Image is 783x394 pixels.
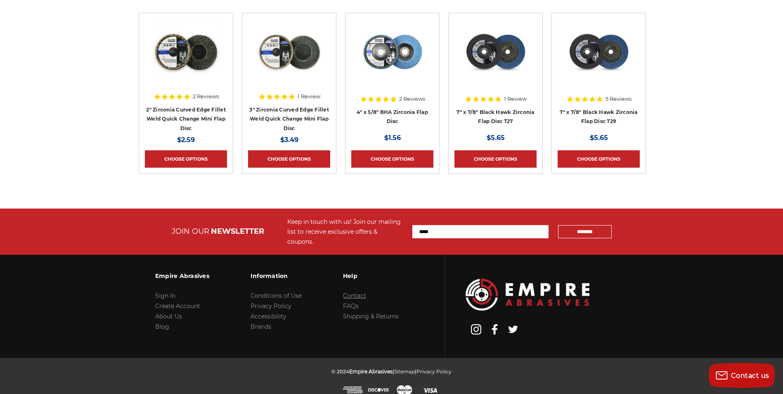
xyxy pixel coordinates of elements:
a: Sitemap [394,368,415,375]
a: 4" x 5/8" BHA Zirconia Flap Disc [357,109,428,125]
h3: Empire Abrasives [155,267,209,285]
span: Contact us [731,372,769,380]
h3: Information [251,267,302,285]
a: Brands [251,323,271,330]
span: 1 Review [298,94,320,99]
a: 7 inch Zirconia flap disc [454,19,537,97]
a: 3" Zirconia Curved Edge Fillet Weld Quick Change Mini Flap Disc [249,107,329,131]
img: Empire Abrasives Logo Image [466,279,589,311]
img: 7" x 7/8" Black Hawk Zirconia Flap Disc T29 [566,19,632,85]
img: 7 inch Zirconia flap disc [463,19,529,85]
a: 7" x 7/8" Black Hawk Zirconia Flap Disc T27 [457,109,534,125]
a: Sign In [155,292,175,299]
span: $5.65 [487,134,505,142]
span: $2.59 [177,136,195,144]
a: Blog [155,323,169,330]
a: Contact [343,292,366,299]
a: Privacy Policy [251,302,291,310]
a: Choose Options [454,150,537,168]
a: 7" x 7/8" Black Hawk Zirconia Flap Disc T29 [558,19,640,97]
span: NEWSLETTER [211,227,264,236]
button: Contact us [709,363,775,388]
img: BHA 2 inch mini curved edge quick change flap discs [153,19,219,85]
a: FAQs [343,302,359,310]
a: About Us [155,313,182,320]
a: Create Account [155,302,200,310]
p: © 2024 | | [331,366,452,377]
img: BHA 3 inch quick change curved edge flap discs [256,19,322,85]
span: 2 Reviews [399,96,425,102]
img: 4-inch BHA Zirconia flap disc with 40 grit designed for aggressive metal sanding and grinding [360,19,426,85]
a: Conditions of Use [251,292,302,299]
a: Shipping & Returns [343,313,399,320]
span: 1 Review [504,96,527,102]
div: Keep in touch with us! Join our mailing list to receive exclusive offers & coupons. [287,217,404,247]
a: 2" Zirconia Curved Edge Fillet Weld Quick Change Mini Flap Disc [146,107,226,131]
span: $3.49 [280,136,298,144]
span: Empire Abrasives [349,368,393,375]
a: Privacy Policy [416,368,452,375]
a: Choose Options [351,150,433,168]
a: Choose Options [558,150,640,168]
a: Choose Options [145,150,227,168]
a: BHA 2 inch mini curved edge quick change flap discs [145,19,227,97]
a: 7" x 7/8" Black Hawk Zirconia Flap Disc T29 [560,109,637,125]
a: Choose Options [248,150,330,168]
span: $5.65 [590,134,608,142]
a: BHA 3 inch quick change curved edge flap discs [248,19,330,97]
a: 4-inch BHA Zirconia flap disc with 40 grit designed for aggressive metal sanding and grinding [351,19,433,97]
h3: Help [343,267,399,285]
span: 2 Reviews [193,94,219,99]
span: JOIN OUR [172,227,209,236]
span: 5 Reviews [606,96,632,102]
span: $1.56 [384,134,401,142]
a: Accessibility [251,313,286,320]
